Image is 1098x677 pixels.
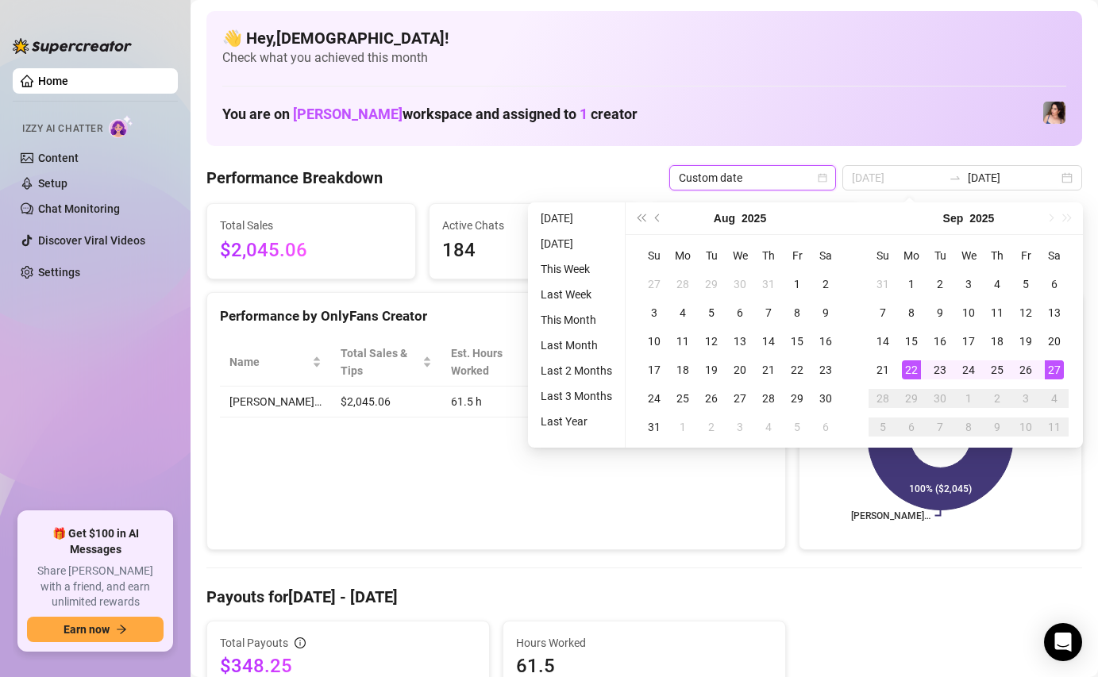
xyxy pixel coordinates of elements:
[783,356,811,384] td: 2025-08-22
[926,327,954,356] td: 2025-09-16
[1016,389,1035,408] div: 3
[983,356,1011,384] td: 2025-09-25
[730,389,749,408] div: 27
[1016,303,1035,322] div: 12
[534,412,618,431] li: Last Year
[331,338,441,387] th: Total Sales & Tips
[702,417,721,437] div: 2
[869,270,897,298] td: 2025-08-31
[926,241,954,270] th: Tu
[1011,241,1040,270] th: Fr
[668,241,697,270] th: Mo
[811,327,840,356] td: 2025-08-16
[811,270,840,298] td: 2025-08-02
[902,360,921,379] div: 22
[222,49,1066,67] span: Check what you achieved this month
[1011,356,1040,384] td: 2025-09-26
[783,413,811,441] td: 2025-09-05
[897,413,926,441] td: 2025-10-06
[811,298,840,327] td: 2025-08-09
[1043,102,1065,124] img: Lauren
[534,336,618,355] li: Last Month
[1045,389,1064,408] div: 4
[783,241,811,270] th: Fr
[816,332,835,351] div: 16
[851,510,930,521] text: [PERSON_NAME]…
[1011,327,1040,356] td: 2025-09-19
[943,202,964,234] button: Choose a month
[983,270,1011,298] td: 2025-09-04
[645,417,664,437] div: 31
[645,332,664,351] div: 10
[451,344,530,379] div: Est. Hours Worked
[897,384,926,413] td: 2025-09-29
[988,332,1007,351] div: 18
[702,332,721,351] div: 12
[873,389,892,408] div: 28
[442,236,625,266] span: 184
[1011,270,1040,298] td: 2025-09-05
[954,356,983,384] td: 2025-09-24
[897,270,926,298] td: 2025-09-01
[220,387,331,417] td: [PERSON_NAME]…
[988,417,1007,437] div: 9
[726,298,754,327] td: 2025-08-06
[968,169,1058,187] input: End date
[969,202,994,234] button: Choose a year
[295,637,306,648] span: info-circle
[726,384,754,413] td: 2025-08-27
[811,384,840,413] td: 2025-08-30
[38,75,68,87] a: Home
[1011,413,1040,441] td: 2025-10-10
[27,526,164,557] span: 🎁 Get $100 in AI Messages
[679,166,826,190] span: Custom date
[640,327,668,356] td: 2025-08-10
[783,384,811,413] td: 2025-08-29
[534,260,618,279] li: This Week
[668,413,697,441] td: 2025-09-01
[959,303,978,322] div: 10
[673,332,692,351] div: 11
[1045,303,1064,322] div: 13
[869,384,897,413] td: 2025-09-28
[645,360,664,379] div: 17
[930,303,950,322] div: 9
[1040,413,1069,441] td: 2025-10-11
[788,303,807,322] div: 8
[811,356,840,384] td: 2025-08-23
[38,234,145,247] a: Discover Viral Videos
[38,202,120,215] a: Chat Monitoring
[869,298,897,327] td: 2025-09-07
[726,241,754,270] th: We
[1040,384,1069,413] td: 2025-10-04
[983,413,1011,441] td: 2025-10-09
[873,360,892,379] div: 21
[902,275,921,294] div: 1
[668,298,697,327] td: 2025-08-04
[697,327,726,356] td: 2025-08-12
[640,270,668,298] td: 2025-07-27
[222,106,638,123] h1: You are on workspace and assigned to creator
[668,356,697,384] td: 2025-08-18
[1011,298,1040,327] td: 2025-09-12
[116,624,127,635] span: arrow-right
[697,356,726,384] td: 2025-08-19
[959,389,978,408] div: 1
[1045,275,1064,294] div: 6
[1016,360,1035,379] div: 26
[816,275,835,294] div: 2
[788,275,807,294] div: 1
[702,389,721,408] div: 26
[988,360,1007,379] div: 25
[702,275,721,294] div: 29
[754,298,783,327] td: 2025-08-07
[869,327,897,356] td: 2025-09-14
[930,389,950,408] div: 30
[926,384,954,413] td: 2025-09-30
[534,310,618,329] li: This Month
[697,298,726,327] td: 2025-08-05
[788,360,807,379] div: 22
[1040,298,1069,327] td: 2025-09-13
[897,327,926,356] td: 2025-09-15
[873,417,892,437] div: 5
